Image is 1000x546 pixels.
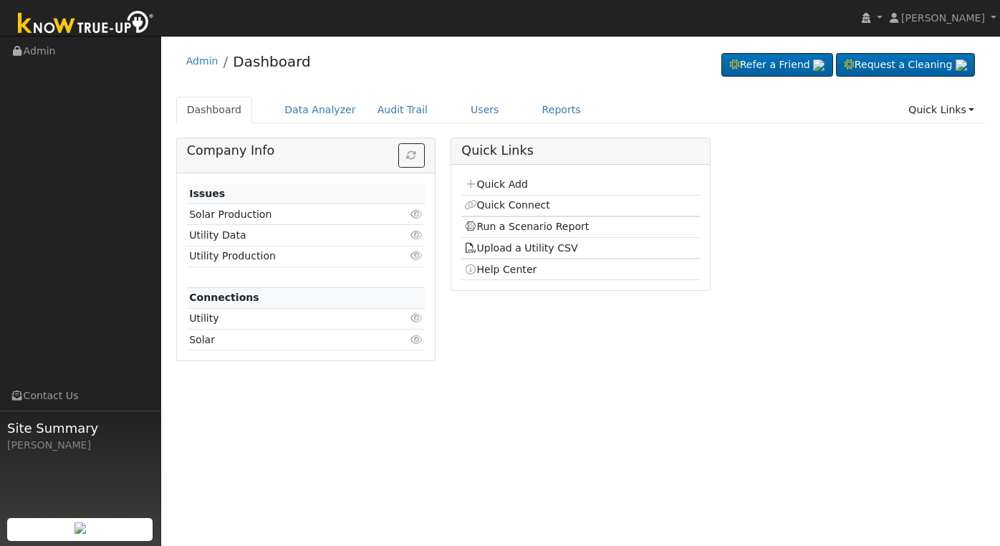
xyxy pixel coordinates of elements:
i: Click to view [410,209,423,219]
a: Run a Scenario Report [464,221,590,232]
a: Request a Cleaning [836,53,975,77]
a: Users [460,97,510,123]
img: retrieve [956,59,967,71]
strong: Connections [189,292,259,303]
img: Know True-Up [11,8,161,40]
h5: Quick Links [461,143,699,158]
i: Click to view [410,313,423,323]
a: Quick Links [898,97,985,123]
a: Refer a Friend [721,53,833,77]
a: Audit Trail [367,97,438,123]
div: [PERSON_NAME] [7,438,153,453]
td: Utility [187,308,387,329]
td: Utility Data [187,225,387,246]
img: retrieve [74,522,86,534]
span: Site Summary [7,418,153,438]
i: Click to view [410,335,423,345]
td: Solar Production [187,204,387,225]
a: Upload a Utility CSV [464,242,578,254]
td: Utility Production [187,246,387,267]
td: Solar [187,330,387,350]
a: Admin [186,55,218,67]
a: Dashboard [176,97,253,123]
img: retrieve [813,59,824,71]
a: Quick Connect [464,199,550,211]
a: Help Center [464,264,537,275]
a: Quick Add [464,178,528,190]
a: Data Analyzer [274,97,367,123]
a: Dashboard [233,53,311,70]
i: Click to view [410,230,423,240]
span: [PERSON_NAME] [901,12,985,24]
strong: Issues [189,188,225,199]
h5: Company Info [187,143,425,158]
a: Reports [532,97,592,123]
i: Click to view [410,251,423,261]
